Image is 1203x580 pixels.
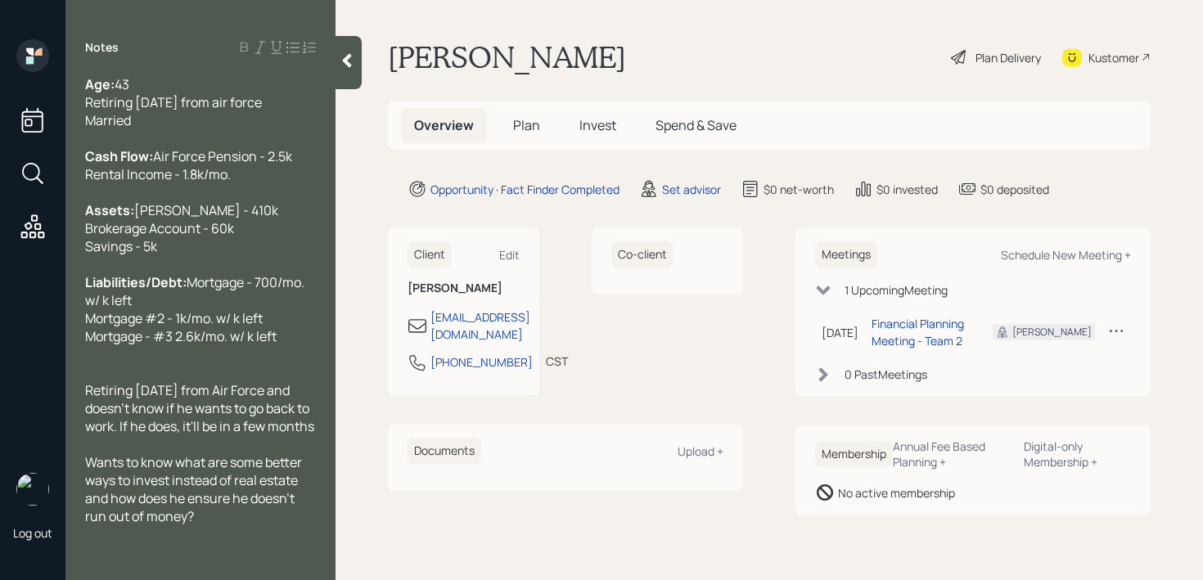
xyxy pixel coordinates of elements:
div: $0 invested [876,181,938,198]
h6: Documents [408,438,481,465]
h1: [PERSON_NAME] [388,39,626,75]
span: Assets: [85,201,134,219]
span: Age: [85,75,115,93]
div: 1 Upcoming Meeting [845,281,948,299]
h6: Co-client [611,241,674,268]
span: Retiring [DATE] from Air Force and doesn't know if he wants to go back to work. If he does, it'll... [85,381,314,435]
h6: [PERSON_NAME] [408,281,520,295]
h6: Client [408,241,452,268]
div: CST [546,353,568,370]
h6: Membership [815,441,893,468]
span: Air Force Pension - 2.5k Rental Income - 1.8k/mo. [85,147,292,183]
div: No active membership [838,484,955,501]
div: [PHONE_NUMBER] [430,353,533,371]
div: $0 net-worth [764,181,834,198]
span: Overview [414,116,474,134]
div: Kustomer [1088,49,1139,66]
div: [PERSON_NAME] [1012,325,1092,339]
div: Edit [499,247,520,263]
div: Opportunity · Fact Finder Completed [430,181,620,198]
label: Notes [85,39,119,56]
span: Mortgage - 700/mo. w/ k left Mortgage #2 - 1k/mo. w/ k left Mortgage - #3 2.6k/mo. w/ k left [85,273,307,345]
div: Digital-only Membership + [1024,438,1131,470]
img: retirable_logo.png [16,473,49,506]
div: [DATE] [822,324,858,341]
div: 0 Past Meeting s [845,366,927,383]
span: Spend & Save [656,116,737,134]
h6: Meetings [815,241,877,268]
div: $0 deposited [980,181,1049,198]
span: Invest [579,116,616,134]
span: Wants to know what are some better ways to invest instead of real estate and how does he ensure h... [85,453,304,525]
span: Cash Flow: [85,147,153,165]
div: Set advisor [662,181,721,198]
div: Log out [13,525,52,541]
div: Plan Delivery [975,49,1041,66]
div: [EMAIL_ADDRESS][DOMAIN_NAME] [430,308,530,343]
div: Schedule New Meeting + [1001,247,1131,263]
span: Plan [513,116,540,134]
span: [PERSON_NAME] - 410k Brokerage Account - 60k Savings - 5k [85,201,278,255]
span: 43 Retiring [DATE] from air force Married [85,75,262,129]
span: Liabilities/Debt: [85,273,187,291]
div: Upload + [678,443,723,459]
div: Annual Fee Based Planning + [893,438,1011,470]
div: Financial Planning Meeting - Team 2 [872,315,966,349]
